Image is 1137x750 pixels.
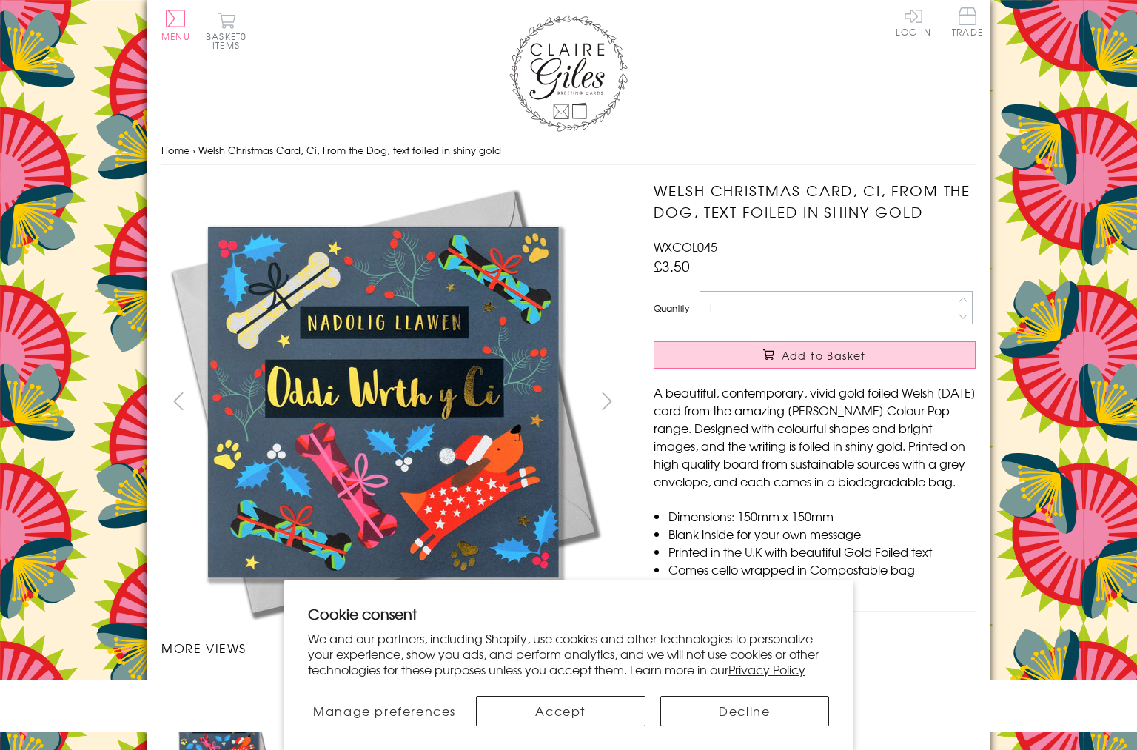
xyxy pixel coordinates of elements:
a: Privacy Policy [728,660,805,678]
li: Blank inside for your own message [668,525,976,543]
p: We and our partners, including Shopify, use cookies and other technologies to personalize your ex... [308,631,829,677]
li: Printed in the U.K with beautiful Gold Foiled text [668,543,976,560]
label: Quantity [654,301,689,315]
h2: Cookie consent [308,603,829,624]
button: Accept [476,696,645,726]
li: Comes cello wrapped in Compostable bag [668,560,976,578]
h3: More views [161,639,624,657]
span: Add to Basket [782,348,866,363]
a: Trade [952,7,983,39]
li: Comes with a grey envelope [668,578,976,596]
button: Decline [660,696,829,726]
nav: breadcrumbs [161,135,976,166]
button: Basket0 items [206,12,246,50]
h1: Welsh Christmas Card, Ci, From the Dog, text foiled in shiny gold [654,180,976,223]
span: 0 items [212,30,246,52]
span: Welsh Christmas Card, Ci, From the Dog, text foiled in shiny gold [198,143,501,157]
span: Manage preferences [313,702,456,720]
button: prev [161,384,195,418]
button: Add to Basket [654,341,976,369]
img: Claire Giles Greetings Cards [509,15,628,132]
a: Log In [896,7,931,36]
span: Trade [952,7,983,36]
p: A beautiful, contemporary, vivid gold foiled Welsh [DATE] card from the amazing [PERSON_NAME] Col... [654,384,976,490]
button: Manage preferences [308,696,461,726]
button: Menu [161,10,190,41]
span: Menu [161,30,190,43]
span: WXCOL045 [654,238,717,255]
img: Welsh Christmas Card, Ci, From the Dog, text foiled in shiny gold [161,180,606,624]
span: £3.50 [654,255,690,276]
a: Home [161,143,189,157]
button: next [591,384,624,418]
li: Dimensions: 150mm x 150mm [668,507,976,525]
span: › [192,143,195,157]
